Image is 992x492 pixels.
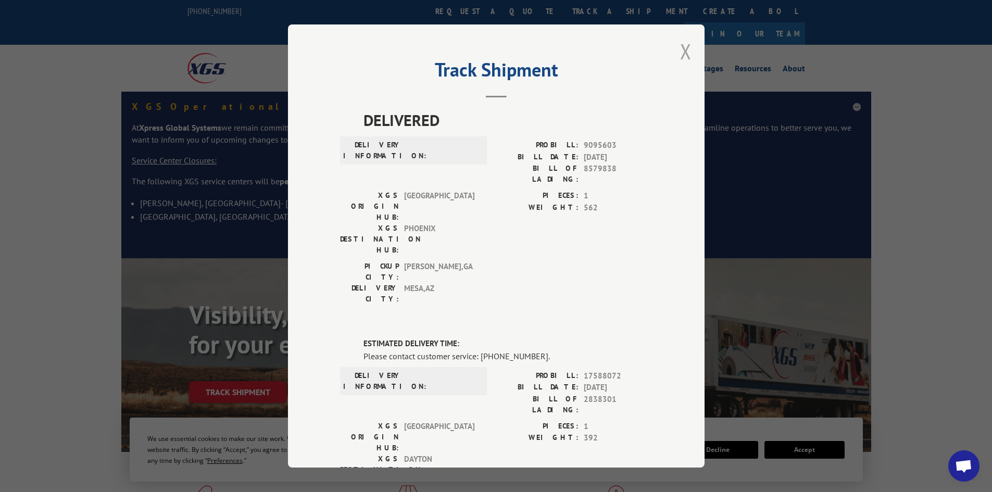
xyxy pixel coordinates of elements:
[343,370,402,392] label: DELIVERY INFORMATION:
[496,382,579,394] label: BILL DATE:
[584,190,652,202] span: 1
[584,382,652,394] span: [DATE]
[363,350,652,362] div: Please contact customer service: [PHONE_NUMBER].
[584,421,652,433] span: 1
[404,190,474,223] span: [GEOGRAPHIC_DATA]
[584,152,652,163] span: [DATE]
[496,163,579,185] label: BILL OF LADING:
[584,394,652,415] span: 2838301
[496,421,579,433] label: PIECES:
[496,152,579,163] label: BILL DATE:
[404,261,474,283] span: [PERSON_NAME] , GA
[496,370,579,382] label: PROBILL:
[496,190,579,202] label: PIECES:
[496,394,579,415] label: BILL OF LADING:
[948,450,980,482] a: Open chat
[340,190,399,223] label: XGS ORIGIN HUB:
[340,223,399,256] label: XGS DESTINATION HUB:
[340,283,399,305] label: DELIVERY CITY:
[496,432,579,444] label: WEIGHT:
[404,223,474,256] span: PHOENIX
[496,140,579,152] label: PROBILL:
[584,370,652,382] span: 17588072
[363,338,652,350] label: ESTIMATED DELIVERY TIME:
[584,432,652,444] span: 392
[404,283,474,305] span: MESA , AZ
[404,421,474,453] span: [GEOGRAPHIC_DATA]
[343,140,402,161] label: DELIVERY INFORMATION:
[363,108,652,132] span: DELIVERED
[680,37,692,65] button: Close modal
[584,202,652,214] span: 562
[340,421,399,453] label: XGS ORIGIN HUB:
[584,163,652,185] span: 8579838
[404,453,474,486] span: DAYTON
[340,261,399,283] label: PICKUP CITY:
[340,453,399,486] label: XGS DESTINATION HUB:
[496,202,579,214] label: WEIGHT:
[340,62,652,82] h2: Track Shipment
[584,140,652,152] span: 9095603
